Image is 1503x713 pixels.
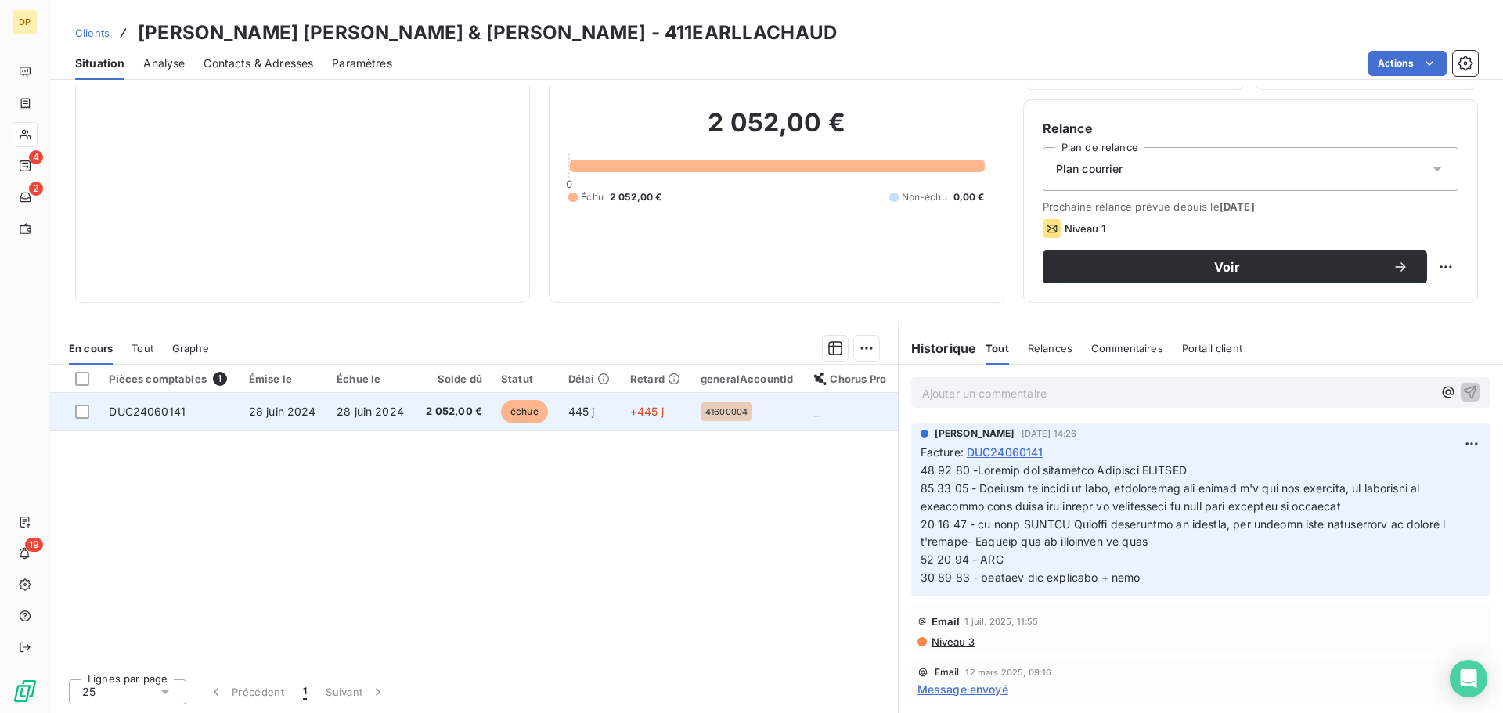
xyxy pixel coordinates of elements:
[953,190,985,204] span: 0,00 €
[1043,119,1458,138] h6: Relance
[337,405,404,418] span: 28 juin 2024
[172,342,209,355] span: Graphe
[213,372,227,386] span: 1
[935,427,1015,441] span: [PERSON_NAME]
[82,684,96,700] span: 25
[132,342,153,355] span: Tout
[424,404,482,420] span: 2 052,00 €
[337,373,405,385] div: Échue le
[75,27,110,39] span: Clients
[294,675,316,708] button: 1
[630,373,682,385] div: Retard
[109,405,186,418] span: DUC24060141
[917,681,1008,697] span: Message envoyé
[930,636,975,648] span: Niveau 3
[303,684,307,700] span: 1
[29,182,43,196] span: 2
[199,675,294,708] button: Précédent
[701,373,796,385] div: generalAccountId
[705,407,748,416] span: 41600004
[1368,51,1447,76] button: Actions
[1022,429,1077,438] span: [DATE] 14:26
[501,373,550,385] div: Statut
[143,56,185,71] span: Analyse
[967,444,1043,460] span: DUC24060141
[1091,342,1163,355] span: Commentaires
[568,405,595,418] span: 445 j
[204,56,313,71] span: Contacts & Adresses
[1182,342,1242,355] span: Portail client
[29,150,43,164] span: 4
[899,339,977,358] h6: Historique
[965,668,1051,677] span: 12 mars 2025, 09:16
[138,19,837,47] h3: [PERSON_NAME] [PERSON_NAME] & [PERSON_NAME] - 411EARLLACHAUD
[109,372,229,386] div: Pièces comptables
[1450,660,1487,697] div: Open Intercom Messenger
[424,373,482,385] div: Solde dû
[964,617,1038,626] span: 1 juil. 2025, 11:55
[69,342,113,355] span: En cours
[986,342,1009,355] span: Tout
[568,373,611,385] div: Délai
[814,373,888,385] div: Chorus Pro
[332,56,392,71] span: Paramètres
[75,25,110,41] a: Clients
[1028,342,1072,355] span: Relances
[316,675,395,708] button: Suivant
[581,190,604,204] span: Échu
[1061,261,1393,273] span: Voir
[13,9,38,34] div: DP
[75,56,124,71] span: Situation
[1043,200,1458,213] span: Prochaine relance prévue depuis le
[501,400,548,423] span: échue
[1056,161,1123,177] span: Plan courrier
[610,190,662,204] span: 2 052,00 €
[249,373,318,385] div: Émise le
[814,405,819,418] span: _
[902,190,947,204] span: Non-échu
[13,679,38,704] img: Logo LeanPay
[932,615,961,628] span: Email
[921,444,964,460] span: Facture :
[568,107,984,154] h2: 2 052,00 €
[25,538,43,552] span: 19
[1220,200,1255,213] span: [DATE]
[1043,250,1427,283] button: Voir
[1065,222,1105,235] span: Niveau 1
[630,405,664,418] span: +445 j
[249,405,316,418] span: 28 juin 2024
[935,668,960,677] span: Email
[566,178,572,190] span: 0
